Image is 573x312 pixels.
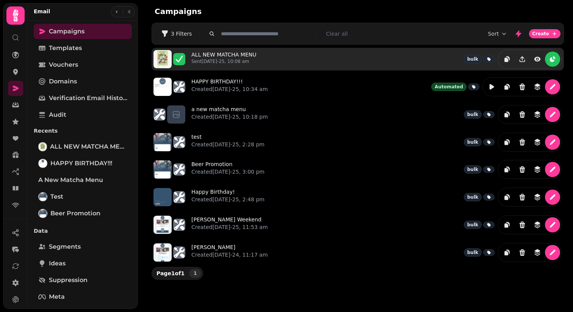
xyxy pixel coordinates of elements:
[34,239,132,254] a: Segments
[545,79,560,94] button: edit
[153,270,188,277] p: Page 1 of 1
[49,94,127,103] span: Verification email history
[191,223,268,231] p: Created [DATE]-25, 11:53 am
[192,271,198,276] span: 1
[545,245,560,260] button: edit
[529,29,560,38] button: Create
[153,50,172,68] img: aHR0cHM6Ly9zdGFtcGVkZS1zZXJ2aWNlLXByb2QtdGVtcGxhdGUtcHJldmlld3MuczMuZXUtd2VzdC0xLmFtYXpvbmF3cy5jb...
[153,216,172,234] img: aHR0cHM6Ly9zdGFtcGVkZS1zZXJ2aWNlLXByb2QtdGVtcGxhdGUtcHJldmlld3MuczMuZXUtd2VzdC0xLmFtYXpvbmF3cy5jb...
[50,209,100,218] span: Beer Promotion
[499,190,515,205] button: duplicate
[545,217,560,232] button: edit
[34,206,132,221] a: Beer PromotionBeer Promotion
[49,292,65,301] span: Meta
[488,30,508,38] button: Sort
[153,243,172,262] img: aHR0cHM6Ly9zdGFtcGVkZS1zZXJ2aWNlLXByb2QtdGVtcGxhdGUtcHJldmlld3MuczMuZXUtd2VzdC0xLmFtYXpvbmF3cy5jb...
[191,58,257,64] p: Sent [DATE]-25, 10:08 am
[34,172,132,188] a: a new matcha menu
[153,160,172,179] img: aHR0cHM6Ly9zdGFtcGVkZS1zZXJ2aWNlLXByb2QtdGVtcGxhdGUtcHJldmlld3MuczMuZXUtd2VzdC0xLmFtYXpvbmF3cy5jb...
[49,77,77,86] span: Domains
[464,193,482,201] div: bulk
[464,138,482,146] div: bulk
[532,31,549,36] span: Create
[39,210,47,217] img: Beer Promotion
[515,107,530,122] button: Delete
[499,79,515,94] button: duplicate
[49,276,88,285] span: Suppression
[50,142,127,151] span: ALL NEW MATCHA MENU
[191,51,257,67] a: ALL NEW MATCHA MENUSent[DATE]-25, 10:08 am
[153,188,172,206] img: aHR0cHM6Ly9zdGFtcGVkZS1zZXJ2aWNlLXByb2QtdGVtcGxhdGUtcHJldmlld3MuczMuZXUtd2VzdC0xLmFtYXpvbmF3cy5jb...
[499,52,515,67] button: duplicate
[530,162,545,177] button: revisions
[189,269,201,278] nav: Pagination
[191,243,268,262] a: [PERSON_NAME]Created[DATE]-24, 11:17 am
[49,110,66,119] span: Audit
[464,221,482,229] div: bulk
[191,85,268,93] p: Created [DATE]-25, 10:34 am
[34,24,132,39] a: Campaigns
[515,217,530,232] button: Delete
[34,8,50,15] h2: Email
[499,217,515,232] button: duplicate
[34,256,132,271] a: Ideas
[34,139,132,154] a: ALL NEW MATCHA MENUALL NEW MATCHA MENU
[530,190,545,205] button: revisions
[545,107,560,122] button: edit
[34,74,132,89] a: Domains
[34,41,132,56] a: Templates
[49,27,85,36] span: Campaigns
[326,30,348,38] button: Clear all
[34,57,132,72] a: Vouchers
[530,52,545,67] button: view
[191,141,265,148] p: Created [DATE]-25, 2:28 pm
[191,251,268,259] p: Created [DATE]-24, 11:17 am
[191,188,265,206] a: Happy Birthday!Created[DATE]-25, 2:48 pm
[431,83,467,91] div: Automated
[49,259,66,268] span: Ideas
[464,165,482,174] div: bulk
[49,60,78,69] span: Vouchers
[155,28,198,40] button: 3 Filters
[49,44,82,53] span: Templates
[38,176,103,185] span: a new matcha menu
[515,135,530,150] button: Delete
[34,189,132,204] a: testtest
[50,159,112,168] span: HAPPY BIRTHDAY!!!
[34,91,132,106] a: Verification email history
[34,273,132,288] a: Suppression
[34,289,132,304] a: Meta
[545,162,560,177] button: edit
[515,190,530,205] button: Delete
[484,79,499,94] button: edit
[34,224,132,238] p: Data
[191,133,265,151] a: testCreated[DATE]-25, 2:28 pm
[191,168,265,176] p: Created [DATE]-25, 3:00 pm
[39,160,47,167] img: HAPPY BIRTHDAY!!!
[39,143,46,151] img: ALL NEW MATCHA MENU
[530,79,545,94] button: revisions
[50,192,63,201] span: test
[191,113,268,121] p: Created [DATE]-25, 10:18 pm
[464,55,482,63] div: bulk
[545,135,560,150] button: edit
[515,52,530,67] button: Share campaign preview
[153,133,172,151] img: aHR0cHM6Ly9zdGFtcGVkZS1zZXJ2aWNlLXByb2QtdGVtcGxhdGUtcHJldmlld3MuczMuZXUtd2VzdC0xLmFtYXpvbmF3cy5jb...
[530,135,545,150] button: revisions
[153,78,172,96] img: aHR0cHM6Ly9zdGFtcGVkZS1zZXJ2aWNlLXByb2QtdGVtcGxhdGUtcHJldmlld3MuczMuZXUtd2VzdC0xLmFtYXpvbmF3cy5jb...
[171,31,192,36] span: 3 Filters
[39,193,47,201] img: test
[530,107,545,122] button: revisions
[34,156,132,171] a: HAPPY BIRTHDAY!!!HAPPY BIRTHDAY!!!
[499,107,515,122] button: duplicate
[191,78,268,96] a: HAPPY BIRTHDAY!!!Created[DATE]-25, 10:34 am
[515,79,530,94] button: Delete
[464,248,482,257] div: bulk
[189,269,201,278] button: 1
[499,162,515,177] button: duplicate
[191,216,268,234] a: [PERSON_NAME] WeekendCreated[DATE]-25, 11:53 am
[499,135,515,150] button: duplicate
[545,52,560,67] button: reports
[515,162,530,177] button: Delete
[545,190,560,205] button: edit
